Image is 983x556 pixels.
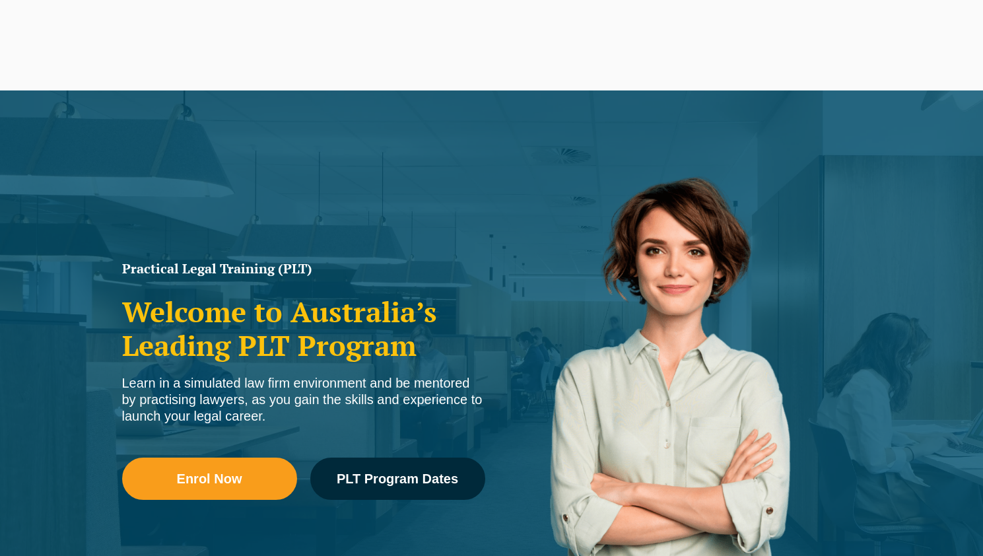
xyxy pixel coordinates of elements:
div: Learn in a simulated law firm environment and be mentored by practising lawyers, as you gain the ... [122,375,485,425]
a: PLT Program Dates [310,458,485,500]
a: Enrol Now [122,458,297,500]
h1: Practical Legal Training (PLT) [122,262,485,275]
span: Enrol Now [177,472,242,485]
span: PLT Program Dates [337,472,458,485]
h2: Welcome to Australia’s Leading PLT Program [122,295,485,362]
